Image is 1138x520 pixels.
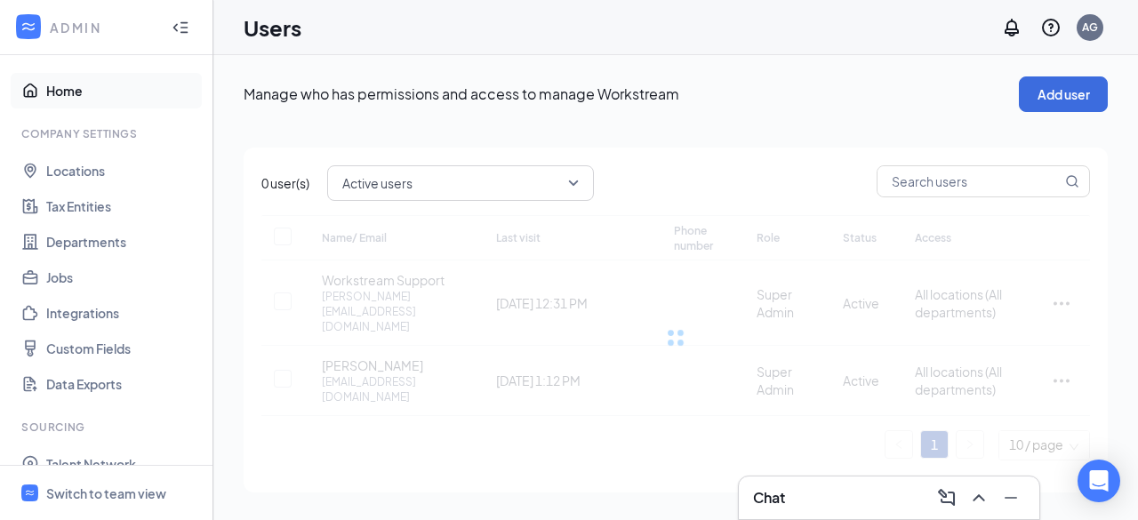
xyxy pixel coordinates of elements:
[1001,17,1022,38] svg: Notifications
[50,19,156,36] div: ADMIN
[244,12,301,43] h1: Users
[878,166,1062,196] input: Search users
[46,295,198,331] a: Integrations
[172,19,189,36] svg: Collapse
[46,366,198,402] a: Data Exports
[1078,460,1120,502] div: Open Intercom Messenger
[46,224,198,260] a: Departments
[21,420,195,435] div: Sourcing
[968,487,990,508] svg: ChevronUp
[1065,174,1079,188] svg: MagnifyingGlass
[244,84,1019,104] p: Manage who has permissions and access to manage Workstream
[20,18,37,36] svg: WorkstreamLogo
[933,484,961,512] button: ComposeMessage
[46,153,198,188] a: Locations
[21,126,195,141] div: Company Settings
[997,484,1025,512] button: Minimize
[24,487,36,499] svg: WorkstreamLogo
[936,487,958,508] svg: ComposeMessage
[46,260,198,295] a: Jobs
[965,484,993,512] button: ChevronUp
[46,73,198,108] a: Home
[1040,17,1062,38] svg: QuestionInfo
[46,446,198,482] a: Talent Network
[46,484,166,502] div: Switch to team view
[1000,487,1022,508] svg: Minimize
[753,488,785,508] h3: Chat
[1082,20,1098,35] div: AG
[46,331,198,366] a: Custom Fields
[1019,76,1108,112] button: Add user
[342,170,413,196] span: Active users
[261,173,309,193] span: 0 user(s)
[46,188,198,224] a: Tax Entities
